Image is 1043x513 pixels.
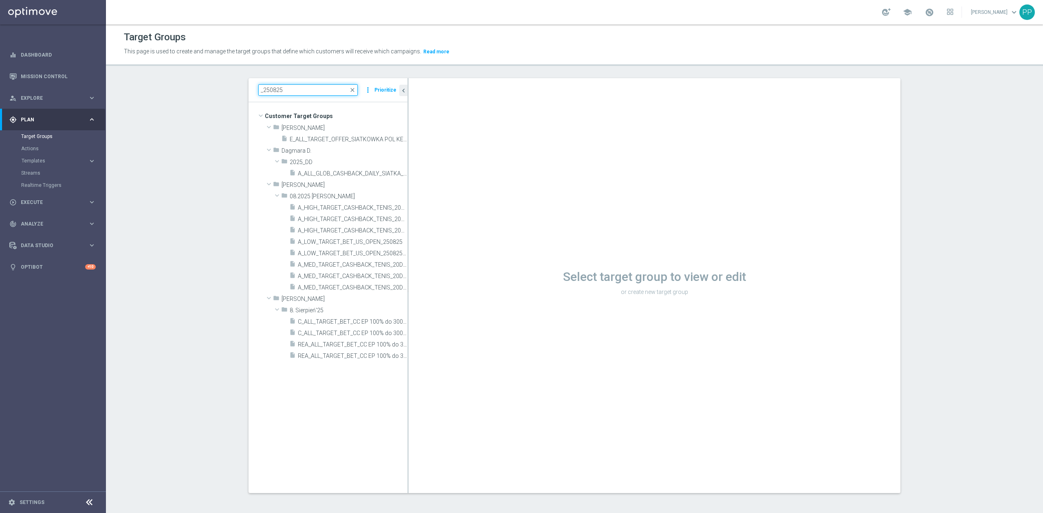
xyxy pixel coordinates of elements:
[282,125,407,132] span: And&#x17C;elika B.
[9,94,88,102] div: Explore
[9,51,17,59] i: equalizer
[9,116,96,123] button: gps_fixed Plan keyboard_arrow_right
[21,130,105,142] div: Target Groups
[20,500,44,505] a: Settings
[289,352,296,361] i: insert_drive_file
[281,192,288,202] i: folder
[21,158,96,164] button: Templates keyboard_arrow_right
[289,318,296,327] i: insert_drive_file
[970,6,1019,18] a: [PERSON_NAME]keyboard_arrow_down
[273,295,279,304] i: folder
[298,216,407,223] span: A_HIGH_TARGET_CASHBACK_TENIS_20DO250_250825_MAIL
[88,198,96,206] i: keyboard_arrow_right
[289,329,296,338] i: insert_drive_file
[9,66,96,87] div: Mission Control
[9,256,96,278] div: Optibot
[290,159,407,166] span: 2025_DD
[21,142,105,155] div: Actions
[273,147,279,156] i: folder
[124,48,421,55] span: This page is used to create and manage the target groups that define which customers will receive...
[21,182,85,189] a: Realtime Triggers
[88,157,96,165] i: keyboard_arrow_right
[1010,8,1019,17] span: keyboard_arrow_down
[9,199,17,206] i: play_circle_outline
[9,52,96,58] button: equalizer Dashboard
[22,158,80,163] span: Templates
[298,318,407,325] span: C_ALL_TARGET_BET_CC EP 100% do 300 PLN WT PUSH_250825
[422,47,450,56] button: Read more
[289,272,296,281] i: insert_drive_file
[21,145,85,152] a: Actions
[88,220,96,228] i: keyboard_arrow_right
[399,85,407,96] button: chevron_left
[9,116,17,123] i: gps_fixed
[273,124,279,133] i: folder
[21,44,96,66] a: Dashboard
[21,170,85,176] a: Streams
[9,73,96,80] button: Mission Control
[21,133,85,140] a: Target Groups
[9,264,96,270] button: lightbulb Optibot +10
[289,226,296,236] i: insert_drive_file
[9,220,17,228] i: track_changes
[298,261,407,268] span: A_MED_TARGET_CASHBACK_TENIS_20DO100_250825
[298,353,407,360] span: REA_ALL_TARGET_BET_CC EP 100% do 300 PLN_250825
[21,96,88,101] span: Explore
[8,499,15,506] i: settings
[289,340,296,350] i: insert_drive_file
[290,193,407,200] span: 08.2025 Kamil N.
[21,256,85,278] a: Optibot
[289,169,296,179] i: insert_drive_file
[22,158,88,163] div: Templates
[400,87,407,94] i: chevron_left
[21,243,88,248] span: Data Studio
[258,84,358,96] input: Quick find group or folder
[298,341,407,348] span: REA_ALL_TARGET_BET_CC EP 100% do 300 PLN WT PUSH_250825
[9,116,88,123] div: Plan
[9,94,17,102] i: person_search
[903,8,912,17] span: school
[265,110,407,122] span: Customer Target Groups
[88,94,96,102] i: keyboard_arrow_right
[124,31,186,43] h1: Target Groups
[9,199,88,206] div: Execute
[21,167,105,179] div: Streams
[409,270,900,284] h1: Select target group to view or edit
[289,215,296,224] i: insert_drive_file
[289,261,296,270] i: insert_drive_file
[9,95,96,101] button: person_search Explore keyboard_arrow_right
[21,117,88,122] span: Plan
[373,85,398,96] button: Prioritize
[9,44,96,66] div: Dashboard
[298,273,407,280] span: A_MED_TARGET_CASHBACK_TENIS_20DO100_250825_MAIL
[88,241,96,249] i: keyboard_arrow_right
[290,136,407,143] span: E_ALL_TARGET_OFFER_SIATKOWKA POL KEN_250825
[298,204,407,211] span: A_HIGH_TARGET_CASHBACK_TENIS_20DO250_250825
[281,306,288,316] i: folder
[21,221,88,226] span: Analyze
[289,204,296,213] i: insert_drive_file
[9,263,17,271] i: lightbulb
[290,307,407,314] span: 8. Sierpie&#x144;&#x27;25
[281,135,288,145] i: insert_drive_file
[282,182,407,189] span: Kamil N.
[298,227,407,234] span: A_HIGH_TARGET_CASHBACK_TENIS_20DO250_250825_SMS
[1019,4,1035,20] div: PP
[282,147,407,154] span: Dagmara D.
[298,330,407,337] span: C_ALL_TARGET_BET_CC EP 100% do 300 PLN_250825
[9,221,96,227] button: track_changes Analyze keyboard_arrow_right
[298,239,407,246] span: A_LOW_TARGET_BET_US_OPEN_250825
[9,242,88,249] div: Data Studio
[9,199,96,206] button: play_circle_outline Execute keyboard_arrow_right
[298,170,407,177] span: A_ALL_GLOB_CASHBACK_DAILY_SIATKA_EUROBASKET_REMINDER_PUSH_Z_250825
[364,84,372,96] i: more_vert
[9,242,96,249] button: Data Studio keyboard_arrow_right
[21,179,105,191] div: Realtime Triggers
[88,116,96,123] i: keyboard_arrow_right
